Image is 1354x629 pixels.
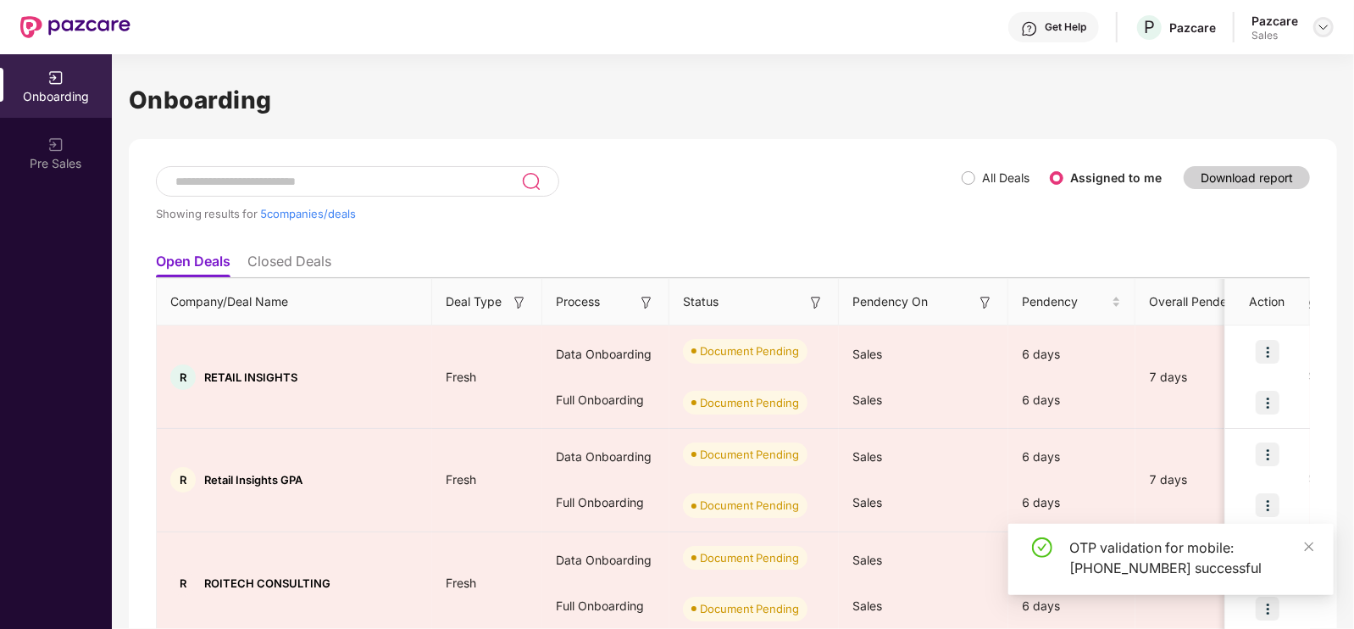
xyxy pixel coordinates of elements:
div: OTP validation for mobile: [PHONE_NUMBER] successful [1069,537,1313,578]
div: Showing results for [156,207,962,220]
span: Sales [852,495,882,509]
div: Data Onboarding [542,434,669,480]
img: svg+xml;base64,PHN2ZyB3aWR0aD0iMTYiIGhlaWdodD0iMTYiIHZpZXdCb3g9IjAgMCAxNiAxNiIgZmlsbD0ibm9uZSIgeG... [807,294,824,311]
span: Sales [852,347,882,361]
img: svg+xml;base64,PHN2ZyBpZD0iSGVscC0zMngzMiIgeG1sbnM9Imh0dHA6Ly93d3cudzMub3JnLzIwMDAvc3ZnIiB3aWR0aD... [1021,20,1038,37]
img: svg+xml;base64,PHN2ZyB3aWR0aD0iMTYiIGhlaWdodD0iMTYiIHZpZXdCb3g9IjAgMCAxNiAxNiIgZmlsbD0ibm9uZSIgeG... [511,294,528,311]
div: Document Pending [700,497,799,514]
span: ROITECH CONSULTING [204,576,330,590]
div: Full Onboarding [542,377,669,423]
div: 6 days [1008,331,1135,377]
span: Pendency On [852,292,928,311]
li: Closed Deals [247,253,331,277]
div: Full Onboarding [542,480,669,526]
div: R [170,365,196,390]
button: Download report [1184,166,1310,189]
span: Fresh [432,370,490,384]
div: Data Onboarding [542,537,669,583]
div: Pazcare [1251,13,1298,29]
div: 7 days [1135,470,1279,489]
span: close [1303,541,1315,553]
span: check-circle [1032,537,1052,558]
img: svg+xml;base64,PHN2ZyBpZD0iRHJvcGRvd24tMzJ4MzIiIHhtbG5zPSJodHRwOi8vd3d3LnczLm9yZy8yMDAwL3N2ZyIgd2... [1317,20,1330,34]
img: svg+xml;base64,PHN2ZyB3aWR0aD0iMTYiIGhlaWdodD0iMTYiIHZpZXdCb3g9IjAgMCAxNiAxNiIgZmlsbD0ibm9uZSIgeG... [638,294,655,311]
img: icon [1256,340,1279,364]
div: Document Pending [700,394,799,411]
img: svg+xml;base64,PHN2ZyB3aWR0aD0iMjAiIGhlaWdodD0iMjAiIHZpZXdCb3g9IjAgMCAyMCAyMCIgZmlsbD0ibm9uZSIgeG... [47,70,64,86]
div: Document Pending [700,342,799,359]
span: Sales [852,449,882,464]
img: New Pazcare Logo [20,16,130,38]
span: Sales [852,553,882,567]
span: Pendency [1022,292,1108,311]
th: Action [1225,279,1310,326]
label: All Deals [982,170,1029,185]
img: icon [1256,443,1279,466]
span: Deal Type [446,292,502,311]
div: R [170,467,196,493]
span: P [1144,17,1155,37]
span: Sales [852,392,882,407]
div: 6 days [1008,377,1135,423]
span: Fresh [432,472,490,487]
div: Get Help [1045,20,1086,34]
div: Sales [1251,29,1298,42]
th: Company/Deal Name [157,279,432,326]
span: RETAIL INSIGHTS [204,370,297,384]
span: Process [556,292,600,311]
div: 6 days [1008,480,1135,526]
label: Assigned to me [1070,170,1162,185]
h1: Onboarding [129,81,1337,119]
img: svg+xml;base64,PHN2ZyB3aWR0aD0iMjQiIGhlaWdodD0iMjUiIHZpZXdCb3g9IjAgMCAyNCAyNSIgZmlsbD0ibm9uZSIgeG... [521,171,541,192]
div: Data Onboarding [542,331,669,377]
img: icon [1256,391,1279,415]
div: Document Pending [700,549,799,566]
th: Pendency [1008,279,1135,326]
span: Fresh [432,576,490,590]
span: Sales [852,598,882,613]
img: svg+xml;base64,PHN2ZyB3aWR0aD0iMjAiIGhlaWdodD0iMjAiIHZpZXdCb3g9IjAgMCAyMCAyMCIgZmlsbD0ibm9uZSIgeG... [47,136,64,153]
div: Pazcare [1169,19,1216,36]
div: 6 days [1008,434,1135,480]
img: icon [1256,597,1279,621]
div: Document Pending [700,600,799,617]
img: svg+xml;base64,PHN2ZyB3aWR0aD0iMTYiIGhlaWdodD0iMTYiIHZpZXdCb3g9IjAgMCAxNiAxNiIgZmlsbD0ibm9uZSIgeG... [977,294,994,311]
div: Document Pending [700,446,799,463]
div: R [170,571,196,596]
div: 7 days [1135,368,1279,387]
span: Retail Insights GPA [204,473,302,487]
span: 5 companies/deals [260,207,356,220]
img: icon [1256,493,1279,517]
li: Open Deals [156,253,230,277]
div: Full Onboarding [542,583,669,629]
span: Status [683,292,719,311]
th: Overall Pendency [1135,279,1279,326]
